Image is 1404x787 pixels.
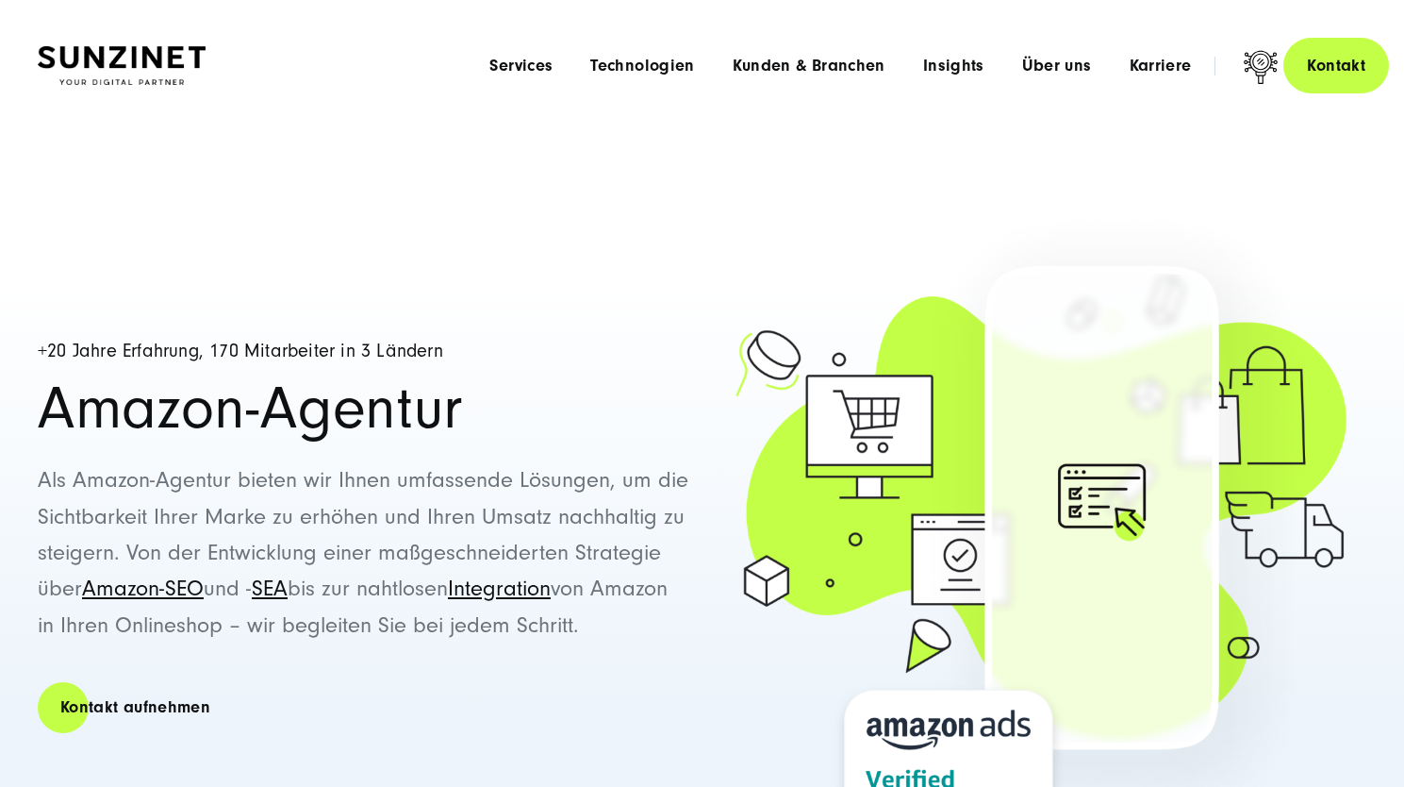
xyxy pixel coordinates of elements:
[1130,57,1192,75] a: Karriere
[38,342,688,361] h5: +20 Jahre Erfahrung, 170 Mitarbeiter in 3 Ländern
[590,57,694,75] a: Technologien
[1283,38,1389,93] a: Kontakt
[38,46,206,86] img: SUNZINET Full Service Digital Agentur
[82,576,204,601] a: Amazon-SEO
[923,57,984,75] a: Insights
[252,576,288,601] a: SEA
[38,462,688,644] p: Als Amazon-Agentur bieten wir Ihnen umfassende Lösungen, um die Sichtbarkeit Ihrer Marke zu erhöh...
[1022,57,1092,75] a: Über uns
[38,375,463,443] span: Amazon-Agentur
[733,57,885,75] a: Kunden & Branchen
[489,57,553,75] a: Services
[448,576,551,601] a: Integration
[38,680,233,734] a: Kontakt aufnehmen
